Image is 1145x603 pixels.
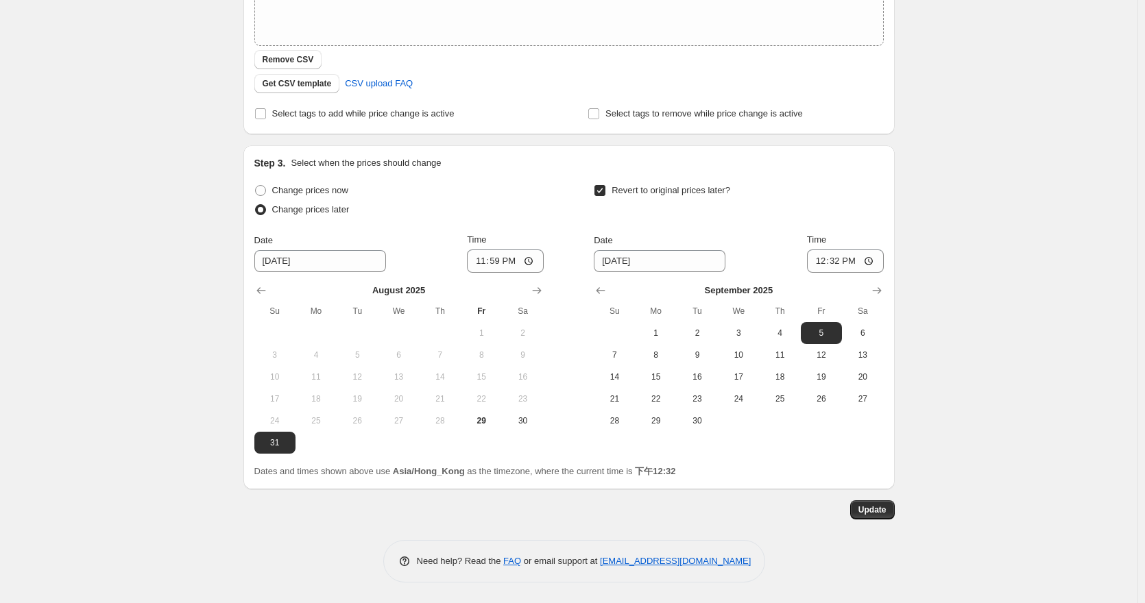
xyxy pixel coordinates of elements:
a: CSV upload FAQ [337,73,421,95]
button: Show next month, September 2025 [527,281,546,300]
span: Update [858,504,887,515]
span: Revert to original prices later? [612,185,730,195]
th: Monday [636,300,677,322]
span: 27 [383,415,413,426]
button: Monday August 4 2025 [296,344,337,366]
button: Show next month, October 2025 [867,281,887,300]
span: Time [807,234,826,245]
span: Date [254,235,273,245]
span: 21 [599,393,629,404]
span: 15 [466,371,496,382]
button: Wednesday September 3 2025 [718,322,759,344]
span: 9 [507,349,538,360]
span: 8 [641,349,671,360]
button: Saturday August 2 2025 [502,322,543,344]
button: Sunday September 7 2025 [594,344,635,366]
th: Wednesday [718,300,759,322]
span: 26 [806,393,836,404]
a: [EMAIL_ADDRESS][DOMAIN_NAME] [600,556,751,566]
button: Today Friday August 29 2025 [461,410,502,432]
span: 1 [466,328,496,339]
input: 12:00 [807,249,884,273]
button: Saturday August 23 2025 [502,388,543,410]
span: 28 [425,415,455,426]
button: Wednesday September 24 2025 [718,388,759,410]
button: Tuesday August 12 2025 [337,366,378,388]
input: 8/29/2025 [594,250,725,272]
span: 19 [806,371,836,382]
button: Tuesday September 23 2025 [677,388,718,410]
span: 22 [641,393,671,404]
span: 20 [847,371,878,382]
button: Saturday August 30 2025 [502,410,543,432]
button: Get CSV template [254,74,340,93]
button: Saturday September 6 2025 [842,322,883,344]
a: FAQ [503,556,521,566]
span: Time [467,234,486,245]
span: Mo [641,306,671,317]
button: Friday August 1 2025 [461,322,502,344]
span: 4 [301,349,331,360]
span: Sa [847,306,878,317]
button: Friday September 19 2025 [801,366,842,388]
span: Get CSV template [263,78,332,89]
span: Date [594,235,612,245]
button: Sunday September 14 2025 [594,366,635,388]
span: 31 [260,437,290,448]
button: Saturday September 20 2025 [842,366,883,388]
span: 22 [466,393,496,404]
span: 9 [682,349,712,360]
span: 30 [507,415,538,426]
button: Sunday August 10 2025 [254,366,296,388]
span: Th [425,306,455,317]
span: 7 [599,349,629,360]
button: Saturday August 9 2025 [502,344,543,366]
button: Monday September 22 2025 [636,388,677,410]
span: 23 [507,393,538,404]
button: Monday August 18 2025 [296,388,337,410]
span: 6 [383,349,413,360]
span: 29 [641,415,671,426]
button: Tuesday August 5 2025 [337,344,378,366]
button: Monday August 11 2025 [296,366,337,388]
button: Thursday August 7 2025 [420,344,461,366]
span: 6 [847,328,878,339]
button: Update [850,500,895,519]
button: Thursday August 28 2025 [420,410,461,432]
button: Thursday September 4 2025 [759,322,800,344]
button: Friday September 26 2025 [801,388,842,410]
span: 13 [383,371,413,382]
span: Th [764,306,795,317]
th: Tuesday [677,300,718,322]
th: Sunday [254,300,296,322]
span: 3 [260,349,290,360]
button: Wednesday August 27 2025 [378,410,419,432]
button: Show previous month, July 2025 [252,281,271,300]
span: 30 [682,415,712,426]
button: Show previous month, August 2025 [591,281,610,300]
span: 16 [507,371,538,382]
span: 20 [383,393,413,404]
button: Saturday August 16 2025 [502,366,543,388]
span: Su [260,306,290,317]
button: Saturday September 13 2025 [842,344,883,366]
input: 12:00 [467,249,544,273]
button: Sunday August 3 2025 [254,344,296,366]
button: Thursday September 18 2025 [759,366,800,388]
button: Sunday September 28 2025 [594,410,635,432]
button: Friday August 8 2025 [461,344,502,366]
span: CSV upload FAQ [345,77,413,90]
span: 18 [301,393,331,404]
span: 16 [682,371,712,382]
button: Sunday August 17 2025 [254,388,296,410]
span: 5 [806,328,836,339]
span: Fr [466,306,496,317]
span: 24 [260,415,290,426]
span: 10 [723,349,754,360]
span: 14 [599,371,629,382]
span: 12 [342,371,372,382]
span: Dates and times shown above use as the timezone, where the current time is [254,466,676,476]
span: 17 [260,393,290,404]
span: 29 [466,415,496,426]
h2: Step 3. [254,156,286,170]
